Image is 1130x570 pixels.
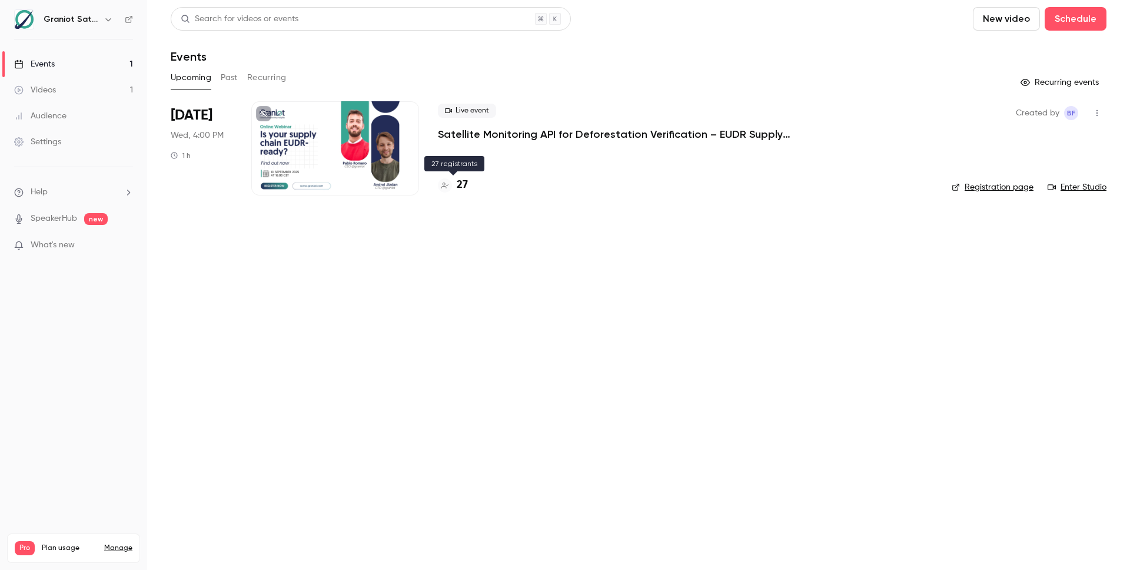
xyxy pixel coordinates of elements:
div: Videos [14,84,56,96]
h6: Graniot Satellite Technologies SL [44,14,99,25]
span: Plan usage [42,544,97,553]
span: new [84,213,108,225]
button: New video [973,7,1040,31]
span: BF [1067,106,1075,120]
span: Wed, 4:00 PM [171,130,224,141]
a: Satellite Monitoring API for Deforestation Verification – EUDR Supply Chains [438,127,791,141]
div: Audience [14,110,67,122]
span: [DATE] [171,106,212,125]
li: help-dropdown-opener [14,186,133,198]
div: 1 h [171,151,191,160]
h1: Events [171,49,207,64]
a: 27 [438,177,468,193]
a: SpeakerHub [31,213,77,225]
div: Search for videos or events [181,13,298,25]
button: Schedule [1045,7,1106,31]
div: Settings [14,136,61,148]
span: What's new [31,239,75,251]
button: Recurring events [1015,73,1106,92]
a: Registration page [952,181,1033,193]
span: Created by [1016,106,1059,120]
div: Events [14,58,55,70]
a: Enter Studio [1048,181,1106,193]
span: Pro [15,541,35,555]
button: Past [221,68,238,87]
div: Sep 10 Wed, 4:00 PM (Europe/Paris) [171,101,232,195]
span: Beliza Falcon [1064,106,1078,120]
img: Graniot Satellite Technologies SL [15,10,34,29]
span: Live event [438,104,496,118]
button: Recurring [247,68,287,87]
a: Manage [104,544,132,553]
button: Upcoming [171,68,211,87]
h4: 27 [457,177,468,193]
span: Help [31,186,48,198]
